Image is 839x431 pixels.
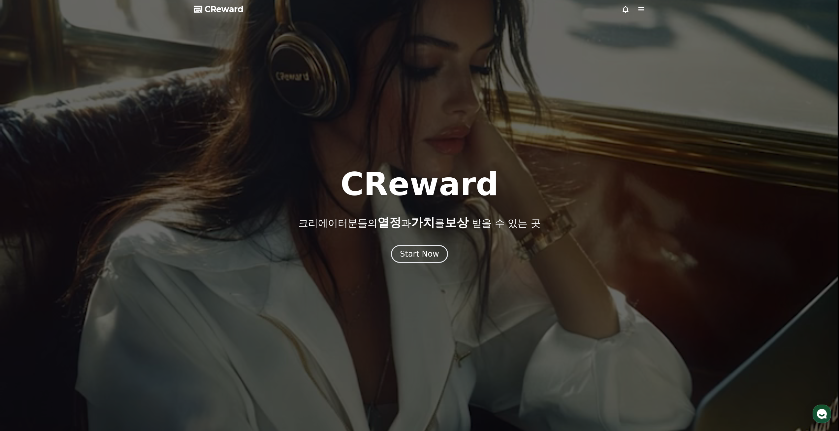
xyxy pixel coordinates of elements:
span: 보상 [445,216,468,229]
p: 크리에이터분들의 과 를 받을 수 있는 곳 [298,216,540,229]
span: CReward [205,4,243,15]
span: 열정 [377,216,401,229]
h1: CReward [340,168,499,200]
a: Start Now [391,252,448,258]
button: Start Now [391,245,448,263]
div: Start Now [400,249,439,259]
span: 가치 [411,216,435,229]
a: CReward [194,4,243,15]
